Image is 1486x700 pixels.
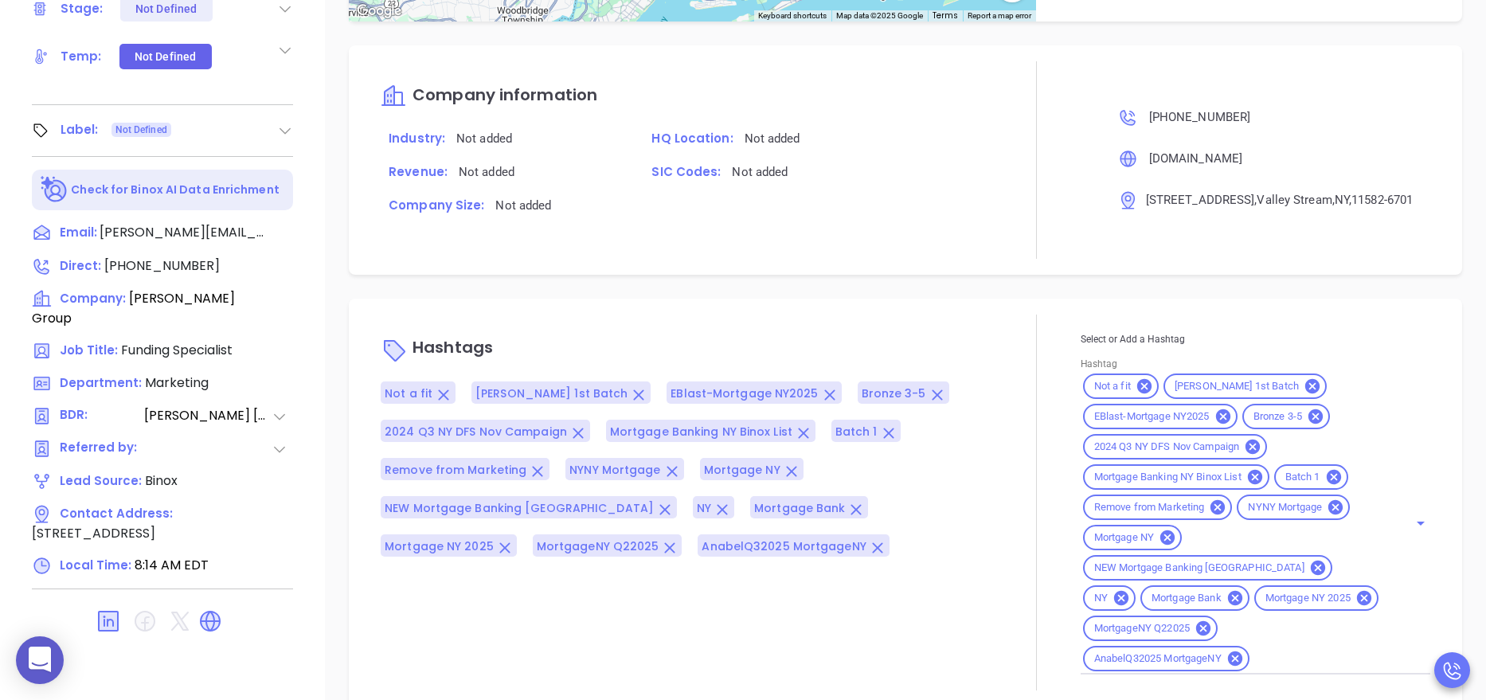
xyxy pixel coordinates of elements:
span: Local Time: [60,557,131,573]
span: NEW Mortgage Banking [GEOGRAPHIC_DATA] [1085,561,1314,575]
span: [PERSON_NAME] 1st Batch [1165,380,1308,393]
div: NYNY Mortgage [1237,495,1350,520]
p: Select or Add a Hashtag [1081,330,1430,348]
span: NEW Mortgage Banking [GEOGRAPHIC_DATA] [385,500,654,516]
span: AnabelQ32025 MortgageNY [702,538,866,554]
div: Mortgage NY [1083,525,1182,550]
span: Remove from Marketing [385,462,526,478]
div: Mortgage NY 2025 [1254,585,1378,611]
p: Check for Binox AI Data Enrichment [71,182,279,198]
div: [PERSON_NAME] 1st Batch [1163,373,1327,399]
span: , Valley Stream [1254,193,1332,207]
span: NY [1085,592,1117,605]
span: Map data ©2025 Google [836,11,923,20]
span: [PERSON_NAME] [PERSON_NAME] [144,406,272,426]
div: Bronze 3-5 [1242,404,1330,429]
span: Lead Source: [60,472,142,489]
span: Remove from Marketing [1085,501,1214,514]
span: Mortgage NY [1085,531,1163,545]
span: [PHONE_NUMBER] [104,256,220,275]
span: Company Size: [389,197,484,213]
span: [PERSON_NAME] 1st Batch [475,385,628,401]
span: Industry: [389,130,445,147]
span: Funding Specialist [121,341,233,359]
a: Report a map error [968,11,1031,20]
button: Open [1410,512,1432,534]
span: Email: [60,223,97,244]
span: MortgageNY Q22025 [537,538,659,554]
span: 2024 Q3 NY DFS Nov Campaign [1085,440,1249,454]
span: Batch 1 [1276,471,1330,484]
span: Not added [456,131,512,146]
div: Mortgage Bank [1140,585,1249,611]
div: NY [1083,585,1136,611]
a: Terms [933,10,958,22]
div: Temp: [61,45,102,68]
span: Mortgage NY 2025 [385,538,494,554]
div: Label: [61,118,99,142]
span: EBlast-Mortgage NY2025 [1085,410,1219,424]
label: Hashtag [1081,360,1117,370]
span: Not added [745,131,800,146]
div: Batch 1 [1274,464,1348,490]
a: Company information [381,87,597,105]
span: Marketing [145,373,209,392]
div: AnabelQ32025 MortgageNY [1083,646,1249,671]
span: , 11582-6701 [1349,193,1413,207]
span: Not a fit [1085,380,1140,393]
img: Google [353,1,405,22]
span: MortgageNY Q22025 [1085,622,1199,635]
span: NY [697,500,711,516]
span: , NY [1332,193,1349,207]
span: Bronze 3-5 [862,385,926,401]
span: NYNY Mortgage [569,462,660,478]
span: EBlast-Mortgage NY2025 [671,385,818,401]
span: 2024 Q3 NY DFS Nov Campaign [385,424,567,440]
div: Remove from Marketing [1083,495,1233,520]
span: [STREET_ADDRESS] [32,524,155,542]
span: [PHONE_NUMBER] [1149,110,1250,124]
span: HQ Location: [651,130,733,147]
div: MortgageNY Q22025 [1083,616,1218,641]
span: Department: [60,374,142,391]
button: Keyboard shortcuts [758,10,827,22]
span: Mortgage Banking NY Binox List [610,424,792,440]
div: EBlast-Mortgage NY2025 [1083,404,1238,429]
span: Company information [413,84,597,106]
span: NYNY Mortgage [1238,501,1332,514]
span: Mortgage Bank [1142,592,1231,605]
div: Mortgage Banking NY Binox List [1083,464,1269,490]
span: Not added [732,165,788,179]
span: [DOMAIN_NAME] [1149,151,1242,166]
span: [STREET_ADDRESS] [1146,193,1255,207]
span: Binox [145,471,178,490]
span: Mortgage Bank [754,500,845,516]
span: Bronze 3-5 [1244,410,1312,424]
span: Not added [495,198,551,213]
span: Referred by: [60,439,143,459]
span: Contact Address: [60,505,173,522]
span: Batch 1 [835,424,878,440]
div: NEW Mortgage Banking [GEOGRAPHIC_DATA] [1083,555,1332,581]
span: Mortgage NY 2025 [1256,592,1360,605]
span: Revenue: [389,163,448,180]
span: 8:14 AM EDT [135,556,209,574]
span: SIC Codes: [651,163,721,180]
span: Mortgage Banking NY Binox List [1085,471,1251,484]
span: Not a fit [385,385,432,401]
span: Not Defined [115,121,167,139]
img: Ai-Enrich-DaqCidB-.svg [41,176,68,204]
span: Company: [60,290,126,307]
span: Not added [459,165,514,179]
span: Hashtags [413,337,493,359]
span: AnabelQ32025 MortgageNY [1085,652,1231,666]
div: Not Defined [135,44,196,69]
span: [PERSON_NAME] Group [32,289,235,327]
div: 2024 Q3 NY DFS Nov Campaign [1083,434,1268,459]
span: [PERSON_NAME][EMAIL_ADDRESS][DOMAIN_NAME] [100,223,267,242]
a: Open this area in Google Maps (opens a new window) [353,1,405,22]
div: Not a fit [1083,373,1159,399]
span: BDR: [60,406,143,426]
span: Mortgage NY [704,462,780,478]
span: Job Title: [60,342,118,358]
